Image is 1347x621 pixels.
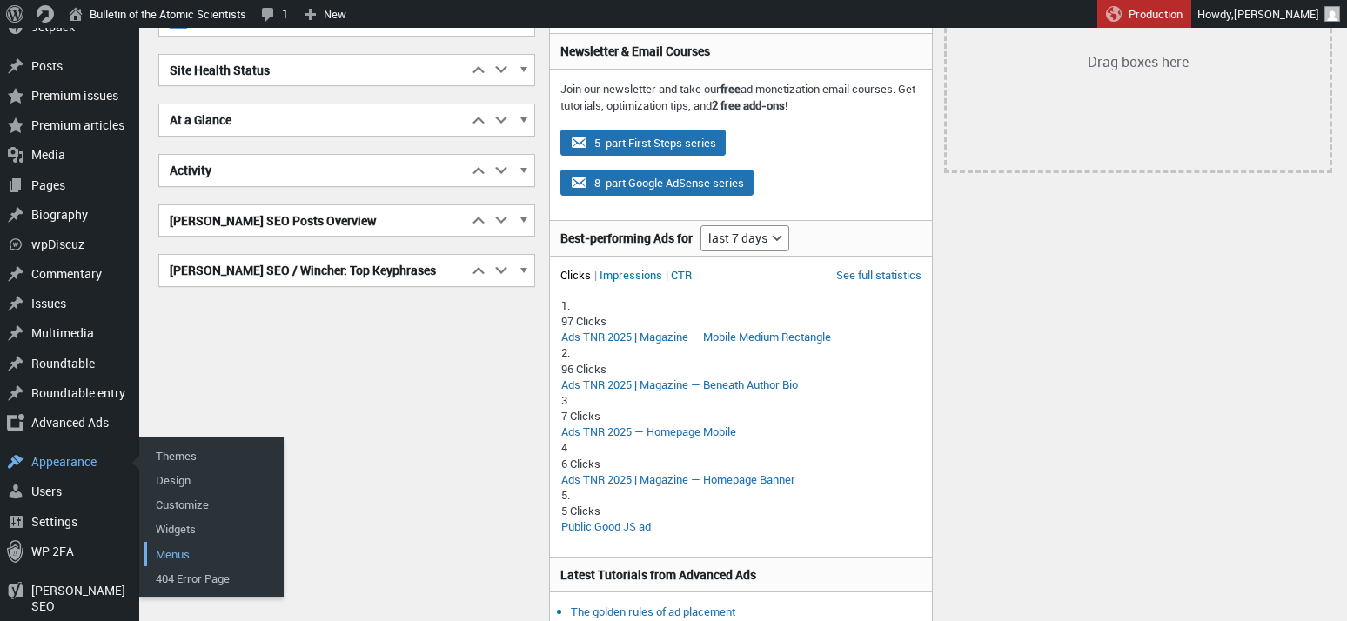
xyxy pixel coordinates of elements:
a: Widgets [144,517,283,541]
h3: Latest Tutorials from Advanced Ads [560,566,921,584]
a: Menus [144,542,283,566]
div: 96 Clicks [561,361,920,377]
a: Ads TNR 2025 — Homepage Mobile [561,424,736,439]
a: Ads TNR 2025 | Magazine — Mobile Medium Rectangle [561,329,831,344]
h2: Activity [159,155,467,186]
p: Join our newsletter and take our ad monetization email courses. Get tutorials, optimization tips,... [560,81,921,115]
a: See full statistics [836,267,921,283]
a: 404 Error Page [144,566,283,591]
h2: Site Health Status [159,55,467,86]
div: 4. [561,439,920,455]
h3: Newsletter & Email Courses [560,43,921,60]
div: 3. [561,392,920,408]
div: 5. [561,487,920,503]
h2: [PERSON_NAME] SEO / Wincher: Top Keyphrases [159,255,467,286]
div: 97 Clicks [561,313,920,329]
li: CTR [671,267,692,283]
div: 2. [561,344,920,360]
button: 5-part First Steps series [560,130,726,156]
a: Ads TNR 2025 | Magazine — Beneath Author Bio [561,377,798,392]
h2: [PERSON_NAME] SEO Posts Overview [159,205,467,237]
h2: At a Glance [159,104,467,136]
li: Clicks [560,267,597,283]
span: [PERSON_NAME] [1234,6,1319,22]
a: Public Good JS ad [561,518,651,534]
div: 6 Clicks [561,456,920,471]
h3: Best-performing Ads for [560,230,693,247]
div: 1. [561,297,920,313]
a: Customize [144,492,283,517]
a: Themes [144,444,283,468]
strong: free [720,81,741,97]
a: Design [144,468,283,492]
button: 8-part Google AdSense series [560,170,754,196]
a: Ads TNR 2025 | Magazine — Homepage Banner [561,471,795,487]
a: The golden rules of ad placement [571,604,735,619]
div: 5 Clicks [561,503,920,518]
li: Impressions [600,267,668,283]
div: 7 Clicks [561,408,920,424]
strong: 2 free add-ons [712,97,785,113]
